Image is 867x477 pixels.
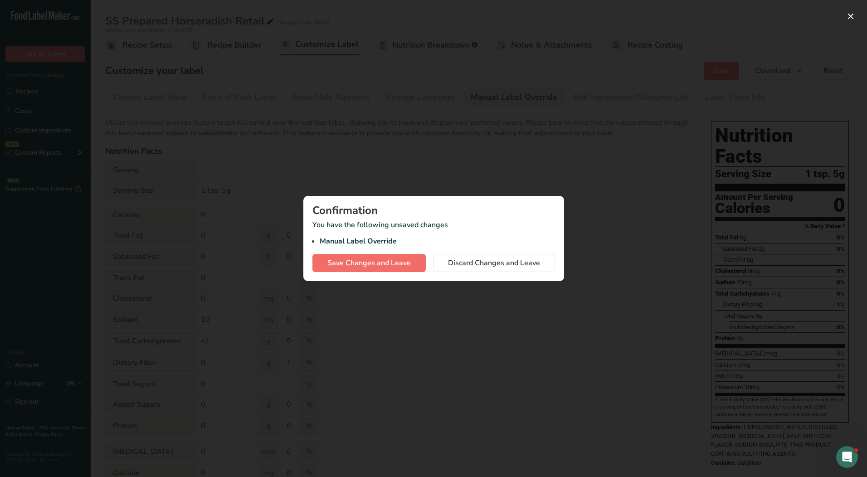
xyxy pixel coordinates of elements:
span: Discard Changes and Leave [448,258,540,268]
iframe: Intercom live chat [836,446,858,468]
button: Discard Changes and Leave [433,254,555,272]
span: Save Changes and Leave [327,258,411,268]
li: Manual Label Override [320,236,555,247]
div: Confirmation [312,205,555,216]
button: Save Changes and Leave [312,254,426,272]
p: You have the following unsaved changes [312,219,555,247]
